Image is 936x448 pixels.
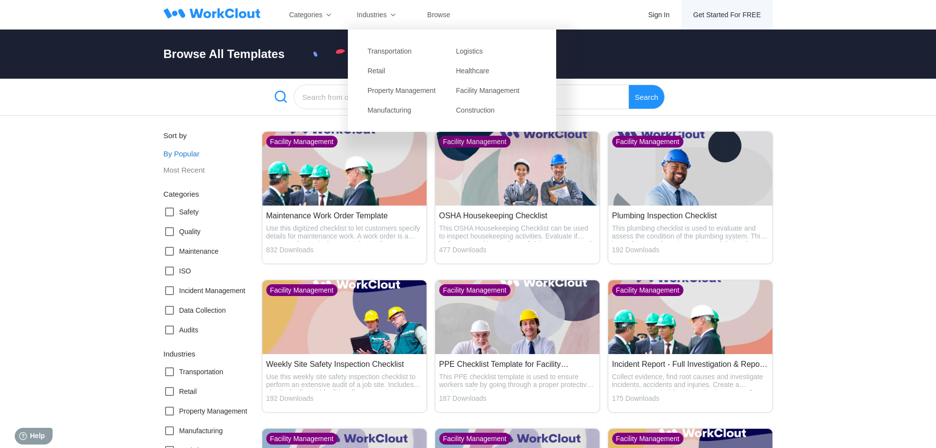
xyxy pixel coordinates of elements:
[164,403,248,419] label: Property Management
[608,280,773,420] a: Incident Report - Full Investigation & Report Checklist for Facility ManagementCollect evidence, ...
[164,263,191,279] label: ISO
[164,423,223,439] label: Manufacturing
[164,162,262,178] div: Most Recent
[612,211,768,220] div: Plumbing Inspection Checklist
[439,394,596,402] div: 187 Downloads
[164,190,262,198] div: Categories
[612,136,683,148] div: Facility Management
[435,280,599,354] img: thumbnail_fm3.jpg
[435,131,600,272] a: OSHA Housekeeping ChecklistThis OSHA Housekeeping Checklist can be used to inspect housekeeping a...
[164,302,226,318] label: Data Collection
[164,384,197,399] label: Retail
[648,11,670,19] div: Sign In
[439,246,596,254] div: 477 Downloads
[266,246,423,254] div: 832 Downloads
[364,100,452,120] a: Manufacturing
[452,81,540,100] a: Facility Management
[164,224,201,239] label: Quality
[439,360,596,369] div: PPE Checklist Template for Facility Management
[164,47,285,61] div: Browse All Templates
[262,280,427,420] a: Weekly Site Safety Inspection ChecklistUse this weekly site safety inspection checklist to perfor...
[164,243,219,259] label: Maintenance
[164,131,262,140] div: Sort by
[364,81,452,100] a: Property Management
[266,373,423,390] div: Use this weekly site safety inspection checklist to perform an extensive audit of a job site. Inc...
[608,131,773,272] a: Plumbing Inspection ChecklistThis plumbing checklist is used to evaluate and assess the condition...
[439,224,596,242] div: This OSHA Housekeeping Checklist can be used to inspect housekeeping activities. Evaluate if walk...
[612,224,768,242] div: This plumbing checklist is used to evaluate and assess the condition of the plumbing system. This...
[612,433,683,445] div: Facility Management
[266,394,423,402] div: 192 Downloads
[439,136,511,148] div: Facility Management
[364,61,452,81] a: Retail
[164,364,224,380] label: Transportation
[262,131,427,272] a: Maintenance Work Order TemplateUse this digitized checklist to let customers specify details for ...
[357,11,387,19] div: Industries
[294,85,629,109] input: Search from over a thousand task and checklist templates
[612,373,768,390] div: Collect evidence, find root causes and investigate incidents, accidents and injuries. Create a co...
[612,246,768,254] div: 192 Downloads
[164,322,199,338] label: Audits
[439,211,596,220] div: OSHA Housekeeping Checklist
[612,394,768,402] div: 175 Downloads
[439,433,511,445] div: Facility Management
[164,204,199,220] label: Safety
[693,11,761,19] div: Get Started For FREE
[266,284,338,296] div: Facility Management
[262,132,426,206] img: thumbnail_fm4.jpg
[435,132,599,206] img: thumbnail_fm2.jpg
[266,136,338,148] div: Facility Management
[289,11,323,19] div: Categories
[164,283,246,299] label: Incident Management
[364,41,452,61] a: Transportation
[452,100,540,120] a: Construction
[262,280,426,354] img: thumbnail_fm6.jpg
[612,360,768,369] div: Incident Report - Full Investigation & Report Checklist for Facility Management
[608,132,772,206] img: thumbnail_fm5.jpg
[435,280,600,420] a: PPE Checklist Template for Facility ManagementThis PPE checklist template is used to ensure worke...
[452,41,540,61] a: Logistics
[452,61,540,81] a: Healthcare
[439,373,596,390] div: This PPE checklist template is used to ensure workers safe by going through a proper protective e...
[266,360,423,369] div: Weekly Site Safety Inspection Checklist
[164,350,262,358] div: Industries
[608,280,772,354] img: thumbnail_fm4.jpg
[266,433,338,445] div: Facility Management
[266,224,423,242] div: Use this digitized checklist to let customers specify details for maintenance work. A work order ...
[164,146,262,162] div: By Popular
[439,284,511,296] div: Facility Management
[629,85,665,109] div: Search
[266,211,423,220] div: Maintenance Work Order Template
[612,284,683,296] div: Facility Management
